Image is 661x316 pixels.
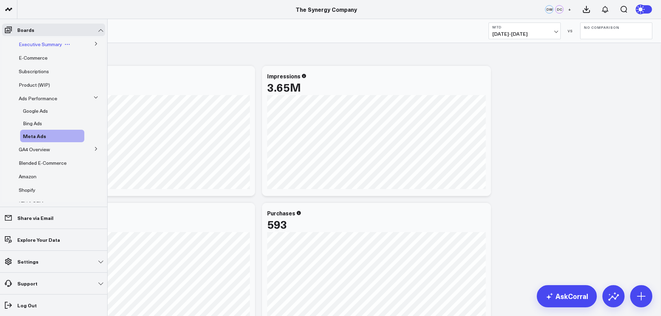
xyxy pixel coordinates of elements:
[19,200,43,207] span: LTV & RFM
[17,281,37,286] p: Support
[19,147,50,152] a: GA4 Overview
[545,5,553,14] div: DW
[267,72,300,80] div: Impressions
[564,29,577,33] div: VS
[17,302,37,308] p: Log Out
[580,23,652,39] button: No Comparison
[23,133,46,139] a: Meta Ads
[19,146,50,153] span: GA4 Overview
[19,82,50,88] a: Product (WIP)
[19,96,57,101] a: Ads Performance
[17,237,60,242] p: Explore Your Data
[19,42,62,47] a: Executive Summary
[267,209,295,217] div: Purchases
[489,23,561,39] button: MTD[DATE]-[DATE]
[19,41,62,48] span: Executive Summary
[537,285,597,307] a: AskCorral
[492,25,557,29] b: MTD
[23,108,48,114] a: Google Ads
[23,120,42,127] span: Bing Ads
[492,31,557,37] span: [DATE] - [DATE]
[19,174,36,179] a: Amazon
[23,133,46,139] span: Meta Ads
[584,25,649,29] b: No Comparison
[17,215,53,221] p: Share via Email
[19,187,35,193] a: Shopify
[19,69,49,74] a: Subscriptions
[2,299,105,311] a: Log Out
[19,201,43,206] a: LTV & RFM
[19,68,49,75] span: Subscriptions
[555,5,563,14] div: DC
[19,55,48,61] a: E-Commerce
[568,7,571,12] span: +
[267,218,287,230] div: 593
[19,95,57,102] span: Ads Performance
[19,160,67,166] a: Blended E-Commerce
[17,259,39,264] p: Settings
[267,81,301,93] div: 3.65M
[19,173,36,180] span: Amazon
[17,27,34,33] p: Boards
[565,5,574,14] button: +
[19,54,48,61] span: E-Commerce
[296,6,357,13] a: The Synergy Company
[23,121,42,126] a: Bing Ads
